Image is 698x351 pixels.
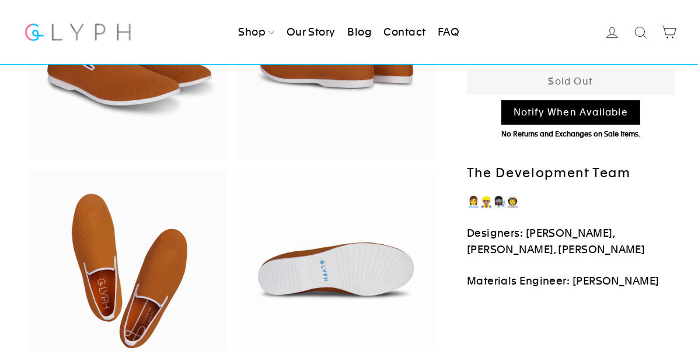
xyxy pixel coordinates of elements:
a: Shop [233,19,279,45]
h2: The Development Team [467,165,675,182]
span: Sold Out [549,76,594,87]
img: Glyph [23,16,132,47]
a: FAQ [433,19,464,45]
a: Blog [343,19,376,45]
a: Contact [379,19,431,45]
button: Sold Out [467,69,675,94]
span: No Returns and Exchanges on Sale Items. [501,130,640,138]
a: Notify When Available [501,100,640,125]
a: Our Story [282,19,340,45]
p: Materials Engineer: [PERSON_NAME] [467,273,675,290]
p: Designers: [PERSON_NAME], [PERSON_NAME], [PERSON_NAME] [467,225,675,259]
ul: Primary [233,19,464,45]
p: 👩‍💼👷🏽‍♂️👩🏿‍🔬👨‍🚀 [467,194,675,210]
